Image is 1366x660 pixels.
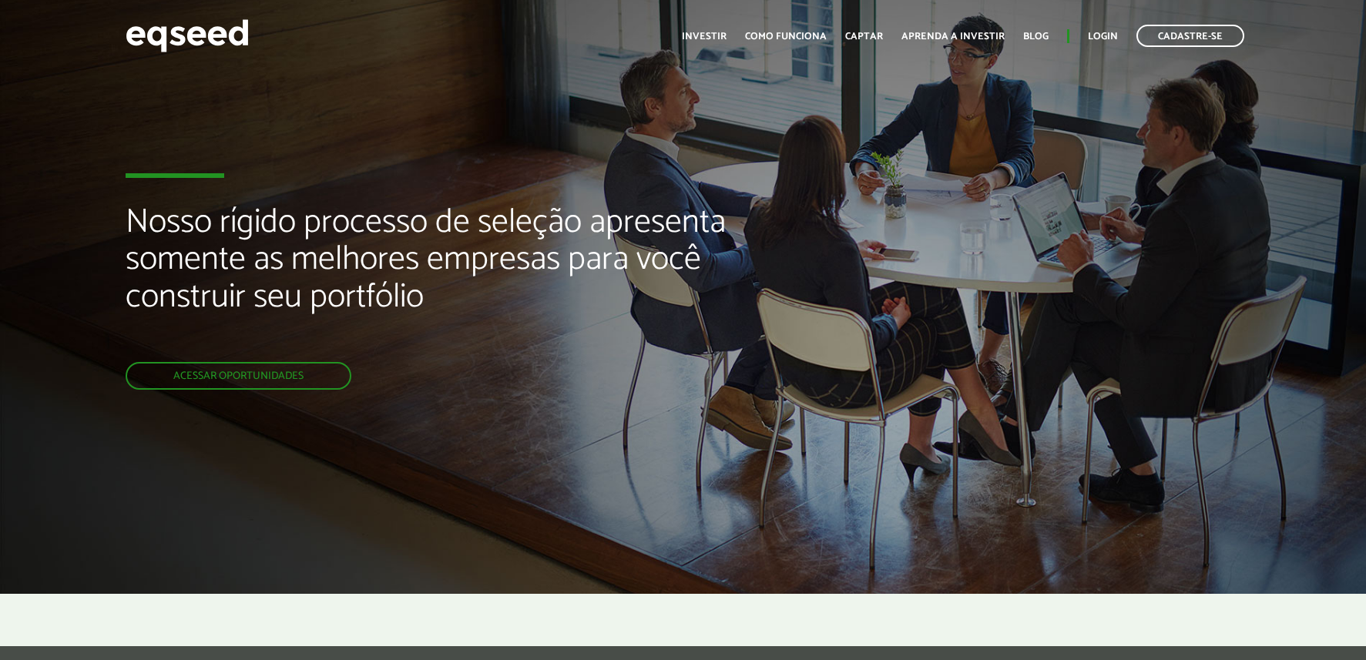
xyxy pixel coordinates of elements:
h2: Nosso rígido processo de seleção apresenta somente as melhores empresas para você construir seu p... [126,204,786,362]
a: Captar [845,32,883,42]
a: Blog [1023,32,1049,42]
a: Acessar oportunidades [126,362,351,390]
a: Investir [682,32,727,42]
a: Login [1088,32,1118,42]
img: EqSeed [126,15,249,56]
a: Cadastre-se [1136,25,1244,47]
a: Como funciona [745,32,827,42]
a: Aprenda a investir [901,32,1005,42]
